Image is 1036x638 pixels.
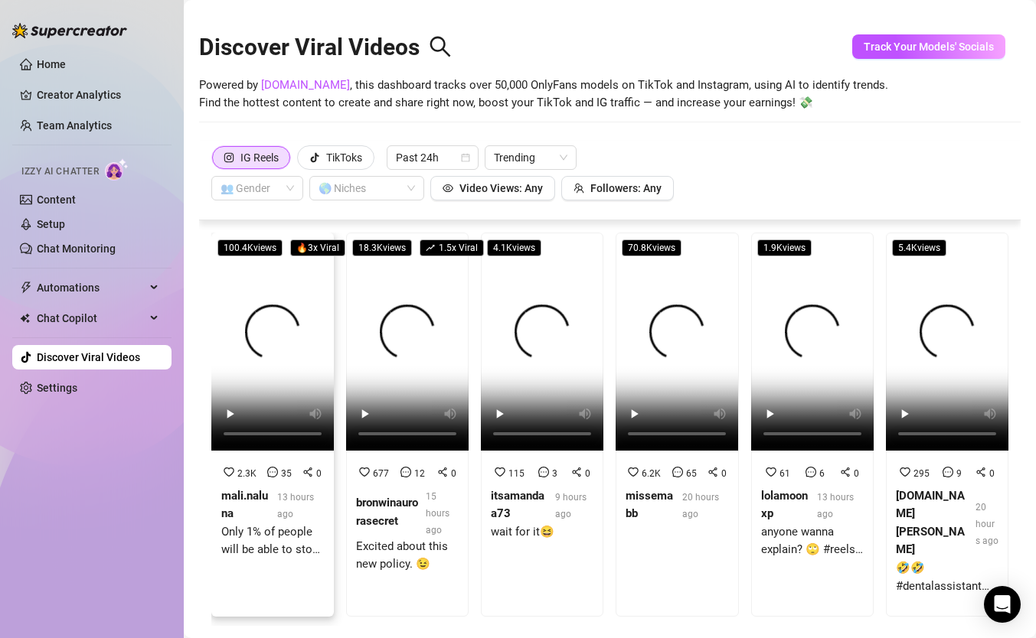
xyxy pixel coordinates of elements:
a: 18.3Kviewsrise1.5x Viral677120bronwinaurorasecret15 hours agoExcited about this new policy. 😉 [346,233,469,617]
span: Trending [494,146,567,169]
span: Powered by , this dashboard tracks over 50,000 OnlyFans models on TikTok and Instagram, using AI ... [199,76,888,112]
span: 677 [373,468,389,479]
div: Only 1% of people will be able to stop it on time [221,523,324,559]
img: Chat Copilot [20,313,30,324]
h2: Discover Viral Videos [199,33,452,62]
img: AI Chatter [105,158,129,181]
span: 61 [779,468,790,479]
span: heart [900,467,910,477]
span: share-alt [571,467,582,477]
span: Video Views: Any [459,182,543,194]
a: Home [37,58,66,70]
span: share-alt [302,467,313,477]
span: 15 hours ago [426,491,449,535]
span: 0 [585,468,590,479]
span: 20 hours ago [976,502,998,546]
span: 65 [686,468,697,479]
a: 5.4Kviews29590[DOMAIN_NAME][PERSON_NAME]20 hours ago🤣🤣 #dentalassistant #fypage #blonde #funny [886,233,1008,617]
span: heart [628,467,639,477]
span: message [806,467,816,477]
span: 18.3K views [352,239,412,256]
span: 35 [281,468,292,479]
div: Excited about this new policy. 😉 [356,538,459,574]
button: Video Views: Any [430,176,555,200]
strong: itsamandaa73 [491,489,544,521]
span: instagram [224,152,234,163]
strong: mali.naluna [221,489,268,521]
a: 4.1Kviews11530itsamandaa739 hours agowait for it😆 [481,233,603,617]
span: Automations [37,275,145,300]
span: 100.4K views [217,239,283,256]
span: heart [495,467,505,477]
span: 4.1K views [487,239,541,256]
span: 0 [854,468,859,479]
button: Followers: Any [561,176,674,200]
span: message [672,467,683,477]
span: share-alt [708,467,718,477]
span: heart [766,467,776,477]
span: Chat Copilot [37,306,145,330]
span: message [400,467,411,477]
a: Content [37,194,76,206]
span: 🔥 3 x Viral [290,239,345,256]
span: Past 24h [396,146,469,169]
a: Discover Viral Videos [37,351,140,363]
span: heart [224,467,234,477]
a: [DOMAIN_NAME] [261,78,350,92]
div: anyone wanna explain? 🙄 #reels #viral #boyfriend #pretty #trending #fyp #trending #fyp #girlfrien... [761,523,864,559]
span: 295 [913,468,930,479]
span: 6.2K [642,468,661,479]
span: 70.8K views [622,239,681,256]
span: thunderbolt [20,282,32,294]
span: 9 [956,468,962,479]
a: Team Analytics [37,119,112,132]
a: Setup [37,218,65,230]
span: 13 hours ago [817,492,854,519]
strong: missemabb [626,489,673,521]
span: 1.5 x Viral [420,239,484,256]
span: eye [443,183,453,194]
span: calendar [461,153,470,162]
span: 0 [721,468,727,479]
a: Settings [37,382,77,394]
span: 0 [989,468,995,479]
strong: bronwinaurorasecret [356,496,418,528]
button: Track Your Models' Socials [852,34,1005,59]
div: wait for it😆 [491,523,593,542]
a: 100.4Kviews🔥3x Viral2.3K350mali.naluna13 hours agoOnly 1% of people will be able to stop it on time [211,233,334,617]
span: tik-tok [309,152,320,163]
span: 20 hours ago [682,492,719,519]
span: 115 [508,468,525,479]
span: 5.4K views [892,239,946,256]
a: 1.9Kviews6160lolamoonxp13 hours agoanyone wanna explain? 🙄 #reels #viral #boyfriend #pretty #tren... [751,233,874,617]
span: 12 [414,468,425,479]
strong: [DOMAIN_NAME][PERSON_NAME] [896,489,965,557]
strong: lolamoonxp [761,489,808,521]
span: 3 [552,468,557,479]
span: team [574,183,584,194]
span: rise [426,243,435,252]
span: 0 [316,468,322,479]
span: Followers: Any [590,182,662,194]
div: Open Intercom Messenger [984,586,1021,623]
span: message [943,467,953,477]
span: heart [359,467,370,477]
a: 70.8Kviews6.2K650missemabb20 hours ago [616,233,738,617]
div: TikToks [326,146,362,169]
span: Track Your Models' Socials [864,41,994,53]
span: 2.3K [237,468,257,479]
div: IG Reels [240,146,279,169]
img: logo-BBDzfeDw.svg [12,23,127,38]
span: Izzy AI Chatter [21,164,99,179]
span: 9 hours ago [555,492,587,519]
span: share-alt [840,467,851,477]
a: Creator Analytics [37,83,159,107]
span: share-alt [437,467,448,477]
span: 1.9K views [757,239,812,256]
span: 13 hours ago [277,492,314,519]
span: share-alt [976,467,986,477]
span: message [538,467,549,477]
span: search [429,35,452,58]
span: 0 [451,468,456,479]
span: 6 [819,468,825,479]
